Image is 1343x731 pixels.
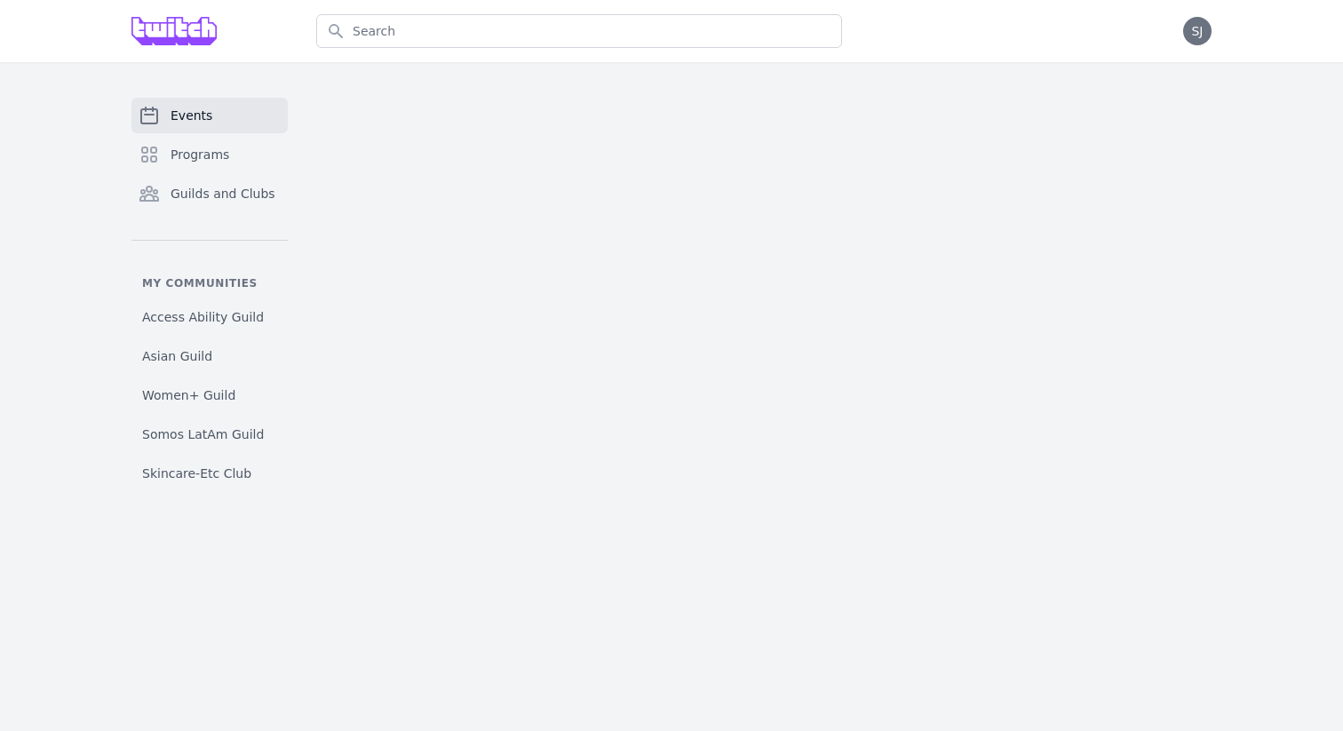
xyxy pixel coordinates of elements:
span: Access Ability Guild [142,308,264,326]
span: Somos LatAm Guild [142,425,264,443]
span: Skincare-Etc Club [142,465,251,482]
span: Women+ Guild [142,386,235,404]
a: Access Ability Guild [131,301,288,333]
p: My communities [131,276,288,290]
a: Asian Guild [131,340,288,372]
a: Skincare-Etc Club [131,457,288,489]
a: Women+ Guild [131,379,288,411]
a: Events [131,98,288,133]
a: Programs [131,137,288,172]
a: Guilds and Clubs [131,176,288,211]
span: Programs [171,146,229,163]
input: Search [316,14,842,48]
span: Guilds and Clubs [171,185,275,203]
img: Grove [131,17,217,45]
span: SJ [1191,25,1203,37]
span: Asian Guild [142,347,212,365]
button: SJ [1183,17,1212,45]
a: Somos LatAm Guild [131,418,288,450]
span: Events [171,107,212,124]
nav: Sidebar [131,98,288,489]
